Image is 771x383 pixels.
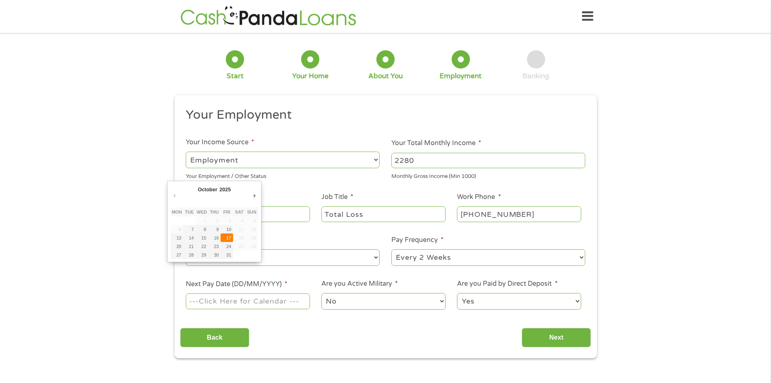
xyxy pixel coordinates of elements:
label: Your Total Monthly Income [391,139,481,148]
abbr: Thursday [210,210,219,214]
h2: Your Employment [186,107,579,123]
button: 13 [171,233,183,242]
div: Monthly Gross Income (Min 1000) [391,170,585,181]
button: Next Month [251,190,258,201]
button: 21 [183,242,195,250]
button: 16 [208,233,221,242]
button: Previous Month [171,190,178,201]
button: 14 [183,233,195,242]
button: 22 [195,242,208,250]
label: Are you Active Military [321,280,398,288]
abbr: Tuesday [185,210,194,214]
button: 8 [195,225,208,233]
abbr: Saturday [235,210,244,214]
input: (231) 754-4010 [457,206,581,222]
abbr: Sunday [247,210,257,214]
button: 9 [208,225,221,233]
div: Your Employment / Other Status [186,170,380,181]
input: Next [522,328,591,348]
button: 31 [221,250,233,259]
abbr: Monday [172,210,182,214]
label: Job Title [321,193,353,201]
input: Back [180,328,249,348]
div: Start [227,72,244,81]
div: 2025 [219,184,232,195]
label: Next Pay Date (DD/MM/YYYY) [186,280,287,289]
img: GetLoanNow Logo [178,5,359,28]
label: Your Income Source [186,138,254,147]
button: 17 [221,233,233,242]
button: 27 [171,250,183,259]
div: October [197,184,219,195]
div: Employment [440,72,482,81]
div: Your Home [292,72,329,81]
label: Pay Frequency [391,236,444,244]
button: 29 [195,250,208,259]
abbr: Friday [223,210,230,214]
input: Cashier [321,206,445,222]
div: About You [368,72,403,81]
input: 1800 [391,153,585,168]
input: Use the arrow keys to pick a date [186,293,310,309]
button: 23 [208,242,221,250]
label: Work Phone [457,193,501,201]
abbr: Wednesday [197,210,207,214]
button: 10 [221,225,233,233]
button: 30 [208,250,221,259]
button: 24 [221,242,233,250]
div: Banking [522,72,549,81]
button: 7 [183,225,195,233]
label: Are you Paid by Direct Deposit [457,280,557,288]
button: 28 [183,250,195,259]
button: 20 [171,242,183,250]
button: 15 [195,233,208,242]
